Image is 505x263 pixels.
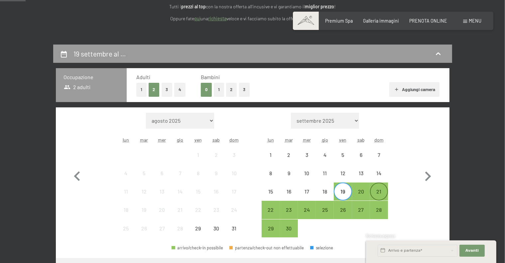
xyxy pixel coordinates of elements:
[370,183,388,200] div: Sun Sep 21 2025
[225,164,243,182] div: partenza/check-out non effettuabile
[171,183,189,200] div: partenza/check-out non effettuabile
[370,183,388,200] div: partenza/check-out possibile
[154,189,170,205] div: 13
[352,183,370,200] div: Sat Sep 20 2025
[299,207,315,224] div: 24
[322,137,328,143] abbr: giovedì
[363,18,399,24] a: Galleria immagini
[171,219,189,237] div: Thu Aug 28 2025
[171,164,189,182] div: Thu Aug 07 2025
[207,146,225,164] div: partenza/check-out non effettuabile
[73,50,126,58] h2: 19 settembre al …
[153,164,171,182] div: partenza/check-out non effettuabile
[316,207,333,224] div: 25
[299,171,315,187] div: 10
[280,164,298,182] div: partenza/check-out non effettuabile
[305,4,334,9] strong: miglior prezzo
[366,234,395,238] span: Richiesta express
[189,201,207,219] div: partenza/check-out non effettuabile
[281,226,297,242] div: 30
[262,146,280,164] div: Mon Sep 01 2025
[268,137,274,143] abbr: lunedì
[389,82,440,97] button: Aggiungi camera
[352,183,370,200] div: partenza/check-out possibile
[208,189,224,205] div: 16
[374,137,384,143] abbr: domenica
[371,189,387,205] div: 21
[280,219,298,237] div: partenza/check-out possibile
[298,183,316,200] div: partenza/check-out non effettuabile
[226,189,242,205] div: 17
[357,137,365,143] abbr: sabato
[298,164,316,182] div: Wed Sep 10 2025
[214,83,224,96] button: 1
[316,189,333,205] div: 18
[334,201,352,219] div: Fri Sep 26 2025
[177,137,183,143] abbr: giovedì
[225,201,243,219] div: Sun Aug 24 2025
[189,201,207,219] div: Fri Aug 22 2025
[136,207,152,224] div: 19
[316,171,333,187] div: 11
[298,146,316,164] div: partenza/check-out non effettuabile
[285,137,293,143] abbr: martedì
[207,164,225,182] div: partenza/check-out non effettuabile
[281,189,297,205] div: 16
[171,183,189,200] div: Thu Aug 14 2025
[316,183,334,200] div: Thu Sep 18 2025
[189,183,207,200] div: Fri Aug 15 2025
[172,207,189,224] div: 21
[190,226,206,242] div: 29
[280,201,298,219] div: Tue Sep 23 2025
[225,164,243,182] div: Sun Aug 10 2025
[225,219,243,237] div: partenza/check-out non effettuabile
[316,164,334,182] div: partenza/check-out non effettuabile
[298,201,316,219] div: Wed Sep 24 2025
[316,183,334,200] div: partenza/check-out non effettuabile
[162,83,173,96] button: 3
[226,171,242,187] div: 10
[226,207,242,224] div: 24
[117,164,135,182] div: partenza/check-out non effettuabile
[208,152,224,169] div: 2
[229,246,304,250] div: partenza/check-out non effettuabile
[117,164,135,182] div: Mon Aug 04 2025
[262,207,279,224] div: 22
[123,137,129,143] abbr: lunedì
[207,164,225,182] div: Sat Aug 09 2025
[118,189,134,205] div: 11
[189,146,207,164] div: partenza/check-out non effettuabile
[352,164,370,182] div: partenza/check-out non effettuabile
[149,83,160,96] button: 2
[280,201,298,219] div: partenza/check-out possibile
[212,137,220,143] abbr: sabato
[118,226,134,242] div: 25
[353,152,369,169] div: 6
[298,201,316,219] div: partenza/check-out possibile
[370,164,388,182] div: partenza/check-out non effettuabile
[370,146,388,164] div: Sun Sep 07 2025
[189,219,207,237] div: partenza/check-out non effettuabile
[153,183,171,200] div: Wed Aug 13 2025
[117,219,135,237] div: partenza/check-out non effettuabile
[353,189,369,205] div: 20
[352,201,370,219] div: partenza/check-out possibile
[136,74,150,80] span: Adulti
[239,83,250,96] button: 3
[153,183,171,200] div: partenza/check-out non effettuabile
[334,164,352,182] div: partenza/check-out non effettuabile
[262,201,280,219] div: Mon Sep 22 2025
[370,201,388,219] div: Sun Sep 28 2025
[190,189,206,205] div: 15
[334,183,352,200] div: partenza/check-out possibile
[171,219,189,237] div: partenza/check-out non effettuabile
[117,219,135,237] div: Mon Aug 25 2025
[280,183,298,200] div: partenza/check-out non effettuabile
[117,183,135,200] div: Mon Aug 11 2025
[469,18,482,24] span: Menu
[262,219,280,237] div: partenza/check-out possibile
[136,189,152,205] div: 12
[262,146,280,164] div: partenza/check-out non effettuabile
[262,183,280,200] div: Mon Sep 15 2025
